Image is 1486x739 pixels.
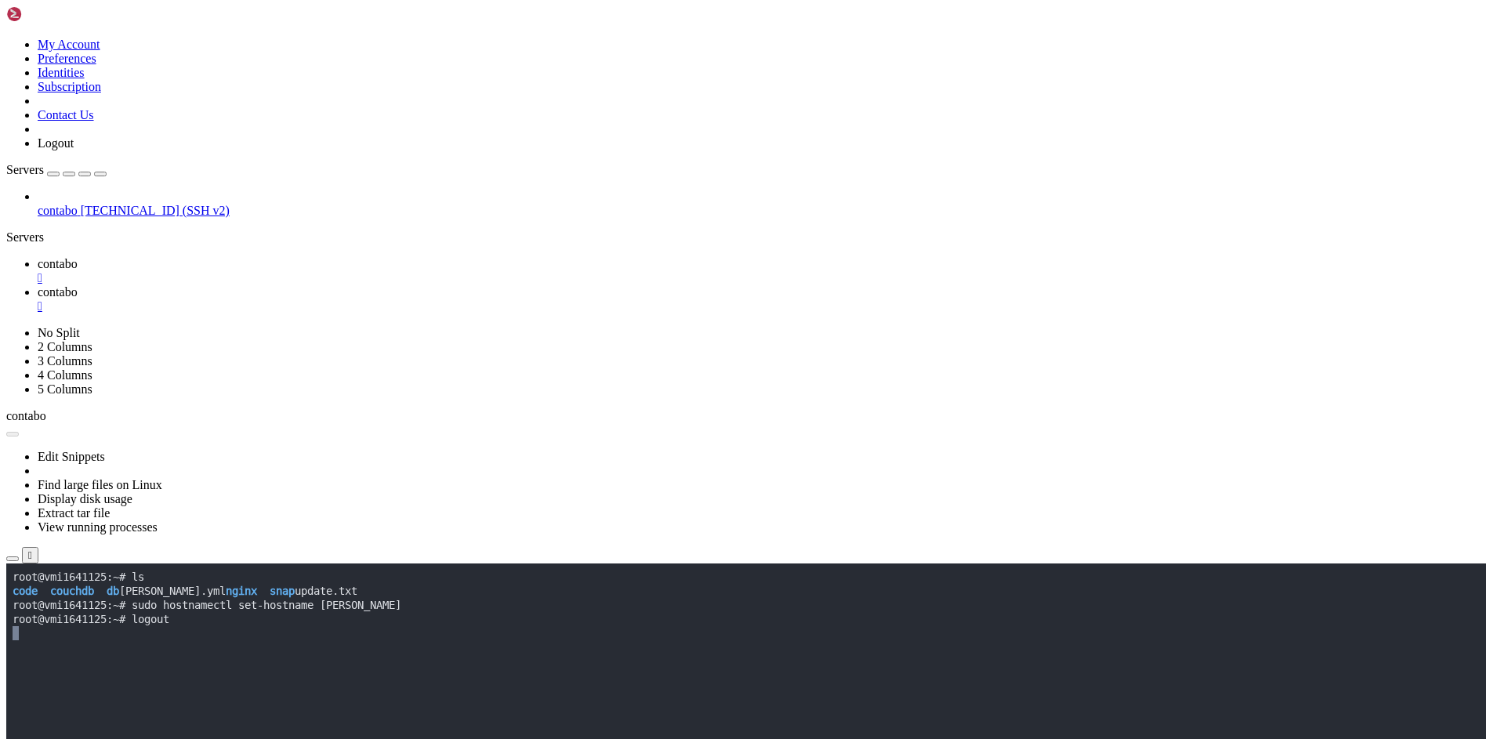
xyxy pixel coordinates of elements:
div: Servers [6,230,1480,245]
x-row: root@vmi1641125:~# logout [6,49,1282,63]
a: Identities [38,66,85,79]
img: Shellngn [6,6,96,22]
span: contabo [6,409,46,422]
a: contabo [38,257,1480,285]
a: Display disk usage [38,492,132,505]
a: Edit Snippets [38,450,105,463]
a: Subscription [38,80,101,93]
a: Preferences [38,52,96,65]
span: code [6,21,31,34]
span: nginx [219,21,251,34]
span: snap [263,21,288,34]
span: contabo [38,204,78,217]
a: 3 Columns [38,354,92,368]
a: contabo [TECHNICAL_ID] (SSH v2) [38,204,1480,218]
a: Servers [6,163,107,176]
span: couchdb [44,21,88,34]
a: Logout [38,136,74,150]
a: My Account [38,38,100,51]
x-row: [PERSON_NAME].yml update.txt [6,20,1282,34]
x-row: root@vmi1641125:~# sudo hostnamectl set-hostname [PERSON_NAME] [6,34,1282,49]
a: Extract tar file [38,506,110,520]
button:  [22,547,38,563]
div: (17, 0) [118,6,125,20]
x-row: root@stevsoza:~# [6,6,1282,20]
div:  [28,549,32,561]
span: Servers [6,163,44,176]
li: contabo [TECHNICAL_ID] (SSH v2) [38,190,1480,218]
a:  [38,299,1480,313]
span: [TECHNICAL_ID] (SSH v2) [81,204,230,217]
a: View running processes [38,520,158,534]
a: 4 Columns [38,368,92,382]
a: No Split [38,326,80,339]
a: Contact Us [38,108,94,121]
a: Find large files on Linux [38,478,162,491]
span: db [100,21,113,34]
x-row: root@vmi1641125:~# ls [6,6,1282,20]
a:  [38,271,1480,285]
a: contabo [38,285,1480,313]
a: 2 Columns [38,340,92,353]
span: contabo [38,257,78,270]
a: 5 Columns [38,382,92,396]
div: (0, 4) [6,63,13,77]
span: contabo [38,285,78,299]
